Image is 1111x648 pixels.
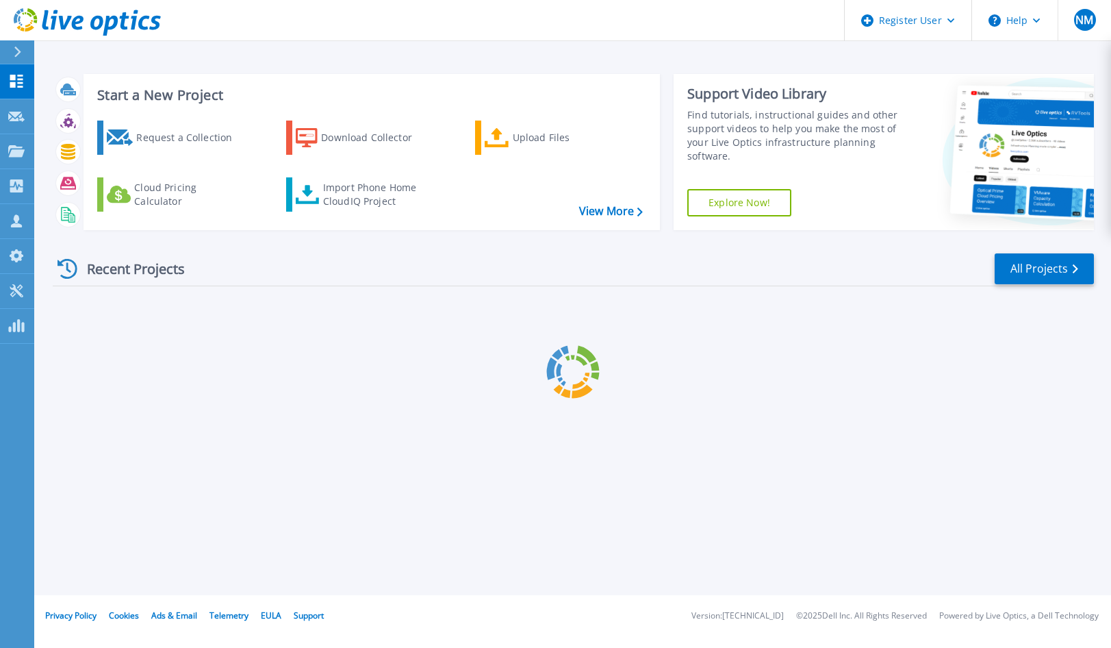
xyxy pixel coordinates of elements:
div: Cloud Pricing Calculator [134,181,244,208]
li: Powered by Live Optics, a Dell Technology [939,612,1099,621]
div: Support Video Library [687,85,899,103]
a: Support [294,610,324,621]
div: Upload Files [513,124,622,151]
a: Request a Collection [97,121,250,155]
h3: Start a New Project [97,88,642,103]
a: Cloud Pricing Calculator [97,177,250,212]
a: Ads & Email [151,610,197,621]
a: View More [579,205,643,218]
a: Upload Files [475,121,628,155]
a: Telemetry [209,610,248,621]
a: Privacy Policy [45,610,97,621]
a: Explore Now! [687,189,791,216]
a: Cookies [109,610,139,621]
a: EULA [261,610,281,621]
div: Import Phone Home CloudIQ Project [323,181,430,208]
div: Download Collector [321,124,431,151]
div: Request a Collection [136,124,246,151]
a: All Projects [995,253,1094,284]
li: Version: [TECHNICAL_ID] [691,612,784,621]
a: Download Collector [286,121,439,155]
div: Recent Projects [53,252,203,286]
li: © 2025 Dell Inc. All Rights Reserved [796,612,927,621]
span: NM [1075,14,1093,25]
div: Find tutorials, instructional guides and other support videos to help you make the most of your L... [687,108,899,163]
